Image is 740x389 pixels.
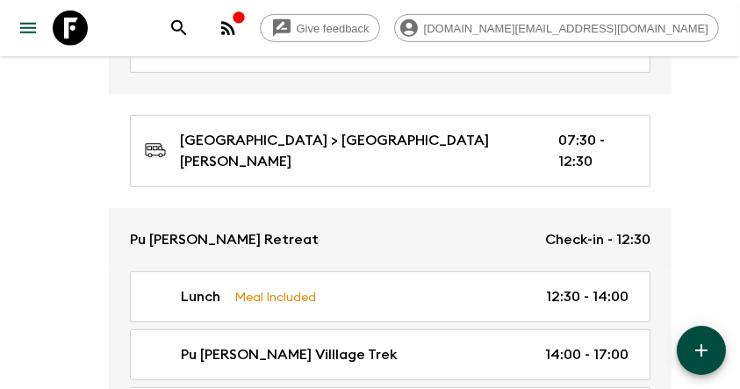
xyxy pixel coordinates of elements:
[545,229,650,250] p: Check-in - 12:30
[394,14,719,42] div: [DOMAIN_NAME][EMAIL_ADDRESS][DOMAIN_NAME]
[545,344,629,365] p: 14:00 - 17:00
[11,11,46,46] button: menu
[558,130,629,172] p: 07:30 - 12:30
[414,22,718,35] span: [DOMAIN_NAME][EMAIL_ADDRESS][DOMAIN_NAME]
[130,115,650,187] a: [GEOGRAPHIC_DATA] > [GEOGRAPHIC_DATA][PERSON_NAME]07:30 - 12:30
[130,271,650,322] a: LunchMeal Included12:30 - 14:00
[546,286,629,307] p: 12:30 - 14:00
[181,286,220,307] p: Lunch
[180,130,530,172] p: [GEOGRAPHIC_DATA] > [GEOGRAPHIC_DATA][PERSON_NAME]
[130,229,319,250] p: Pu [PERSON_NAME] Retreat
[234,287,316,306] p: Meal Included
[287,22,379,35] span: Give feedback
[130,329,650,380] a: Pu [PERSON_NAME] Villlage Trek14:00 - 17:00
[109,208,672,271] a: Pu [PERSON_NAME] RetreatCheck-in - 12:30
[162,11,197,46] button: search adventures
[260,14,380,42] a: Give feedback
[181,344,398,365] p: Pu [PERSON_NAME] Villlage Trek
